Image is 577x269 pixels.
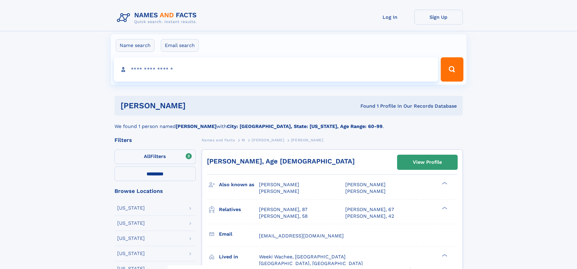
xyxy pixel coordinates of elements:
[259,182,299,187] span: [PERSON_NAME]
[117,206,145,210] div: [US_STATE]
[259,206,307,213] a: [PERSON_NAME], 87
[114,57,438,82] input: search input
[114,10,202,26] img: Logo Names and Facts
[259,254,346,260] span: Weeki Wachee, [GEOGRAPHIC_DATA]
[176,123,217,129] b: [PERSON_NAME]
[440,253,448,257] div: ❯
[259,213,308,220] a: [PERSON_NAME], 58
[242,136,245,144] a: M
[345,206,394,213] a: [PERSON_NAME], 67
[144,153,150,159] span: All
[345,182,386,187] span: [PERSON_NAME]
[117,236,145,241] div: [US_STATE]
[219,180,259,190] h3: Also known as
[414,10,463,25] a: Sign Up
[345,188,386,194] span: [PERSON_NAME]
[441,57,463,82] button: Search Button
[397,155,457,170] a: View Profile
[207,157,355,165] a: [PERSON_NAME], Age [DEMOGRAPHIC_DATA]
[114,137,196,143] div: Filters
[121,102,273,109] h1: [PERSON_NAME]
[114,150,196,164] label: Filters
[366,10,414,25] a: Log In
[117,221,145,226] div: [US_STATE]
[252,136,284,144] a: [PERSON_NAME]
[291,138,323,142] span: [PERSON_NAME]
[259,188,299,194] span: [PERSON_NAME]
[219,252,259,262] h3: Lived in
[440,181,448,185] div: ❯
[202,136,235,144] a: Names and Facts
[114,116,463,130] div: We found 1 person named with .
[345,213,394,220] a: [PERSON_NAME], 42
[273,103,457,109] div: Found 1 Profile In Our Records Database
[252,138,284,142] span: [PERSON_NAME]
[227,123,383,129] b: City: [GEOGRAPHIC_DATA], State: [US_STATE], Age Range: 60-99
[114,188,196,194] div: Browse Locations
[219,229,259,239] h3: Email
[242,138,245,142] span: M
[440,206,448,210] div: ❯
[117,251,145,256] div: [US_STATE]
[219,204,259,215] h3: Relatives
[259,261,363,266] span: [GEOGRAPHIC_DATA], [GEOGRAPHIC_DATA]
[161,39,199,52] label: Email search
[116,39,154,52] label: Name search
[259,233,344,239] span: [EMAIL_ADDRESS][DOMAIN_NAME]
[413,155,442,169] div: View Profile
